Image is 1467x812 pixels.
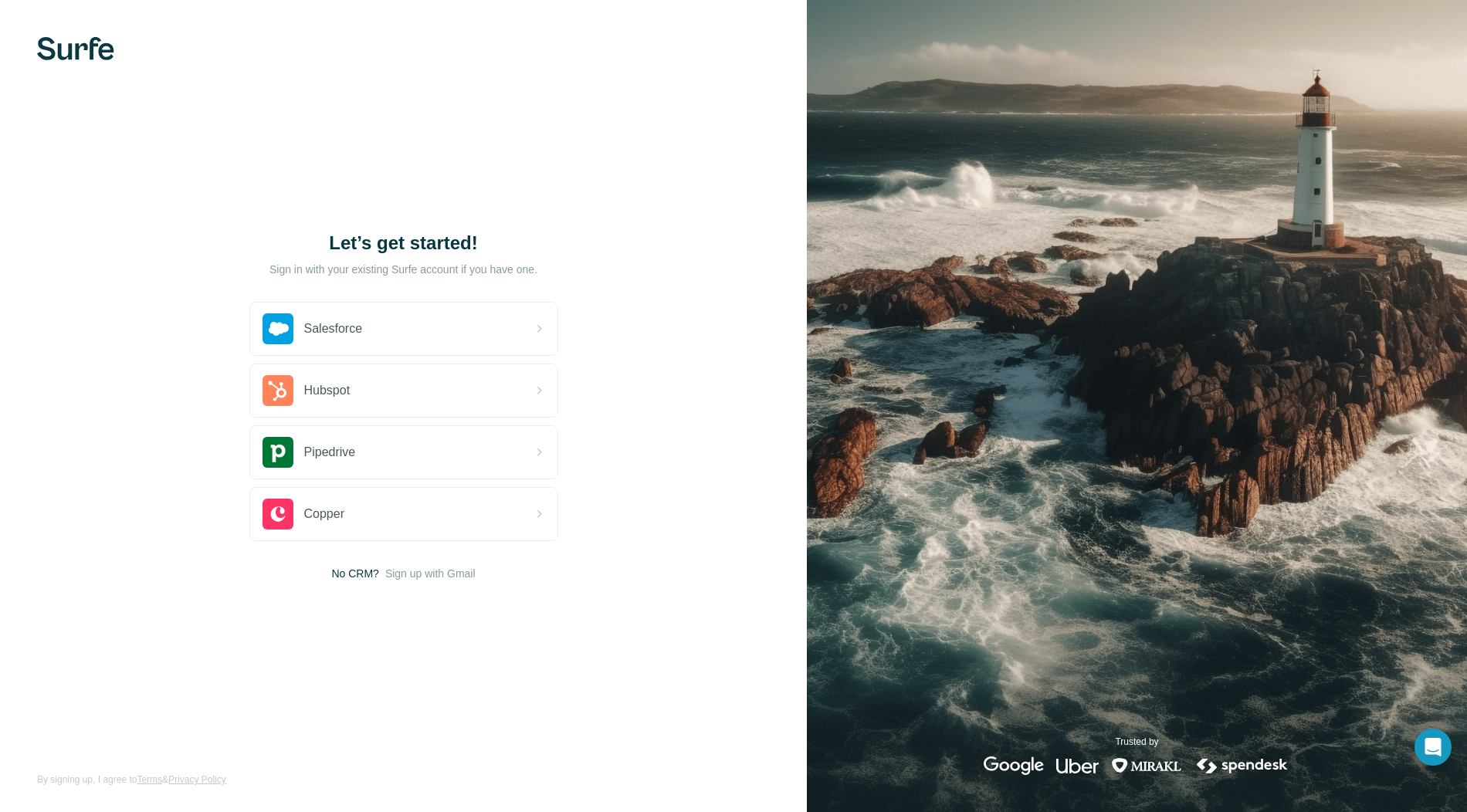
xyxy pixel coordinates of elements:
p: Trusted by [1115,735,1158,749]
img: salesforce's logo [263,313,293,344]
span: Pipedrive [304,443,356,462]
button: Sign up with Gmail [385,566,476,581]
img: Surfe's logo [37,37,114,60]
span: Copper [304,505,344,523]
img: uber's logo [1056,756,1099,775]
img: copper's logo [263,499,293,529]
img: mirakl's logo [1111,756,1182,775]
span: Salesforce [304,320,363,338]
div: Open Intercom Messenger [1414,729,1452,766]
p: Sign in with your existing Surfe account if you have one. [269,262,537,277]
img: spendesk's logo [1194,756,1290,775]
span: By signing up, I agree to & [37,773,226,787]
img: pipedrive's logo [263,437,293,468]
h1: Let’s get started! [249,231,558,255]
span: Hubspot [304,381,351,400]
a: Privacy Policy [168,774,226,785]
a: Terms [137,774,162,785]
img: hubspot's logo [263,375,293,406]
span: No CRM? [331,566,378,581]
img: google's logo [984,756,1044,775]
